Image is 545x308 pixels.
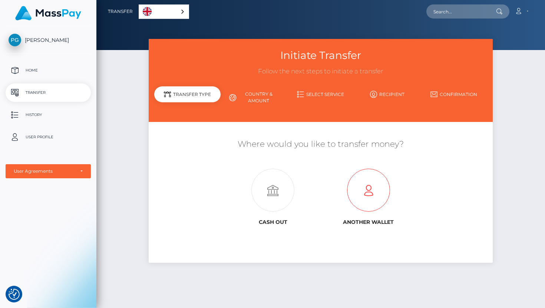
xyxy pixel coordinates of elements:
a: User Profile [6,128,91,146]
h3: Follow the next steps to initiate a transfer [154,67,487,76]
p: Home [9,65,88,76]
img: Revisit consent button [9,289,20,300]
a: History [6,106,91,124]
a: Transfer [6,83,91,102]
button: Consent Preferences [9,289,20,300]
div: Transfer Type [154,86,221,102]
a: Recipient [354,88,421,101]
a: Transfer [108,4,133,19]
button: User Agreements [6,164,91,178]
span: [PERSON_NAME] [6,37,91,43]
p: History [9,109,88,120]
a: Select Service [287,88,354,101]
a: Home [6,61,91,80]
a: English [139,5,189,19]
p: Transfer [9,87,88,98]
h6: Another wallet [326,219,411,225]
h5: Where would you like to transfer money? [154,139,487,150]
aside: Language selected: English [139,4,189,19]
img: MassPay [15,6,81,20]
a: Confirmation [420,88,487,101]
a: Country & Amount [221,88,287,107]
h6: Cash out [231,219,315,225]
p: User Profile [9,132,88,143]
div: Language [139,4,189,19]
div: User Agreements [14,168,75,174]
h3: Initiate Transfer [154,48,487,63]
input: Search... [426,4,496,19]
